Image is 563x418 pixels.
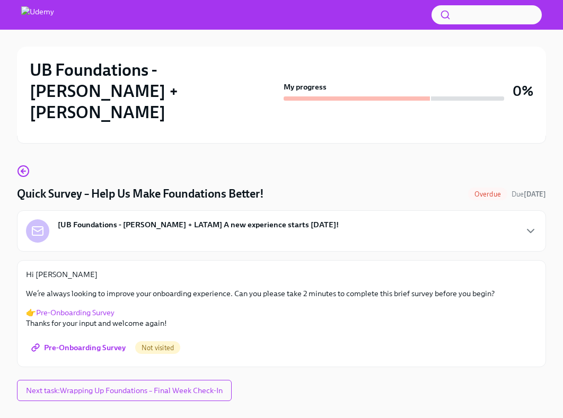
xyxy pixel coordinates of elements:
[36,308,115,317] a: Pre-Onboarding Survey
[26,269,537,280] p: Hi [PERSON_NAME]
[468,190,507,198] span: Overdue
[58,219,339,230] strong: [UB Foundations - [PERSON_NAME] + LATAM] A new experience starts [DATE]!
[30,59,279,123] h2: UB Foundations - [PERSON_NAME] + [PERSON_NAME]
[135,344,180,352] span: Not visited
[17,380,232,401] button: Next task:Wrapping Up Foundations – Final Week Check-In
[33,342,126,353] span: Pre-Onboarding Survey
[26,288,537,299] p: We’re always looking to improve your onboarding experience. Can you please take 2 minutes to comp...
[21,6,54,23] img: Udemy
[17,186,264,202] h4: Quick Survey – Help Us Make Foundations Better!
[284,82,327,92] strong: My progress
[512,190,546,198] span: Due
[26,385,223,396] span: Next task : Wrapping Up Foundations – Final Week Check-In
[513,82,533,101] h3: 0%
[524,190,546,198] strong: [DATE]
[26,337,133,358] a: Pre-Onboarding Survey
[512,189,546,199] span: August 25th, 2025 11:00
[26,307,537,328] p: 👉 Thanks for your input and welcome again!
